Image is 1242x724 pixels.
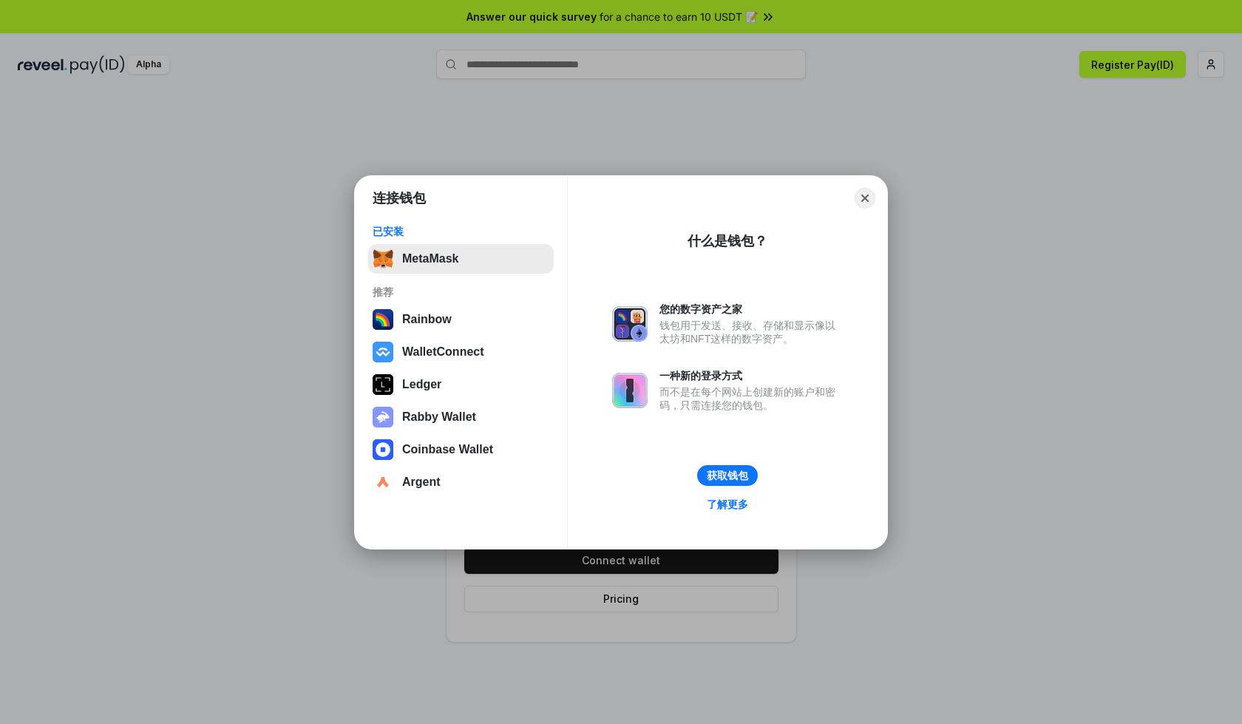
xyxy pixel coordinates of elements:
[373,439,393,460] img: svg+xml,%3Csvg%20width%3D%2228%22%20height%3D%2228%22%20viewBox%3D%220%200%2028%2028%22%20fill%3D...
[368,467,554,497] button: Argent
[402,476,441,489] div: Argent
[373,374,393,395] img: svg+xml,%3Csvg%20xmlns%3D%22http%3A%2F%2Fwww.w3.org%2F2000%2Fsvg%22%20width%3D%2228%22%20height%3...
[402,443,493,456] div: Coinbase Wallet
[402,345,484,359] div: WalletConnect
[402,252,458,265] div: MetaMask
[659,319,843,345] div: 钱包用于发送、接收、存储和显示像以太坊和NFT这样的数字资产。
[373,407,393,427] img: svg+xml,%3Csvg%20xmlns%3D%22http%3A%2F%2Fwww.w3.org%2F2000%2Fsvg%22%20fill%3D%22none%22%20viewBox...
[659,302,843,316] div: 您的数字资产之家
[373,285,549,299] div: 推荐
[368,370,554,399] button: Ledger
[698,495,757,514] a: 了解更多
[688,232,767,250] div: 什么是钱包？
[368,305,554,334] button: Rainbow
[368,337,554,367] button: WalletConnect
[373,248,393,269] img: svg+xml,%3Csvg%20fill%3D%22none%22%20height%3D%2233%22%20viewBox%3D%220%200%2035%2033%22%20width%...
[855,188,875,209] button: Close
[612,306,648,342] img: svg+xml,%3Csvg%20xmlns%3D%22http%3A%2F%2Fwww.w3.org%2F2000%2Fsvg%22%20fill%3D%22none%22%20viewBox...
[659,385,843,412] div: 而不是在每个网站上创建新的账户和密码，只需连接您的钱包。
[368,244,554,274] button: MetaMask
[373,342,393,362] img: svg+xml,%3Csvg%20width%3D%2228%22%20height%3D%2228%22%20viewBox%3D%220%200%2028%2028%22%20fill%3D...
[402,378,441,391] div: Ledger
[373,189,426,207] h1: 连接钱包
[707,498,748,511] div: 了解更多
[402,313,452,326] div: Rainbow
[373,309,393,330] img: svg+xml,%3Csvg%20width%3D%22120%22%20height%3D%22120%22%20viewBox%3D%220%200%20120%20120%22%20fil...
[612,373,648,408] img: svg+xml,%3Csvg%20xmlns%3D%22http%3A%2F%2Fwww.w3.org%2F2000%2Fsvg%22%20fill%3D%22none%22%20viewBox...
[373,225,549,238] div: 已安装
[697,465,758,486] button: 获取钱包
[707,469,748,482] div: 获取钱包
[659,369,843,382] div: 一种新的登录方式
[368,402,554,432] button: Rabby Wallet
[373,472,393,493] img: svg+xml,%3Csvg%20width%3D%2228%22%20height%3D%2228%22%20viewBox%3D%220%200%2028%2028%22%20fill%3D...
[368,435,554,464] button: Coinbase Wallet
[402,410,476,424] div: Rabby Wallet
